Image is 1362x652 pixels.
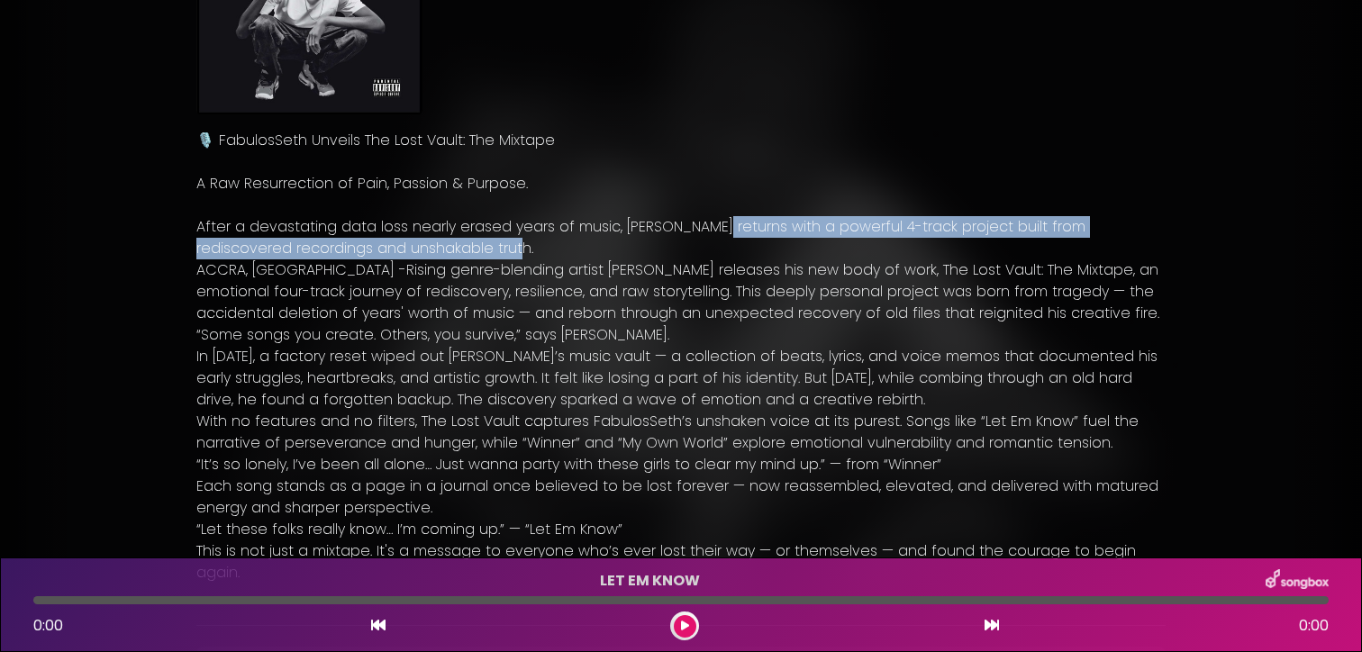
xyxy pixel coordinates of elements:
[196,540,1166,584] p: This is not just a mixtape. It's a message to everyone who’s ever lost their way — or themselves ...
[33,615,63,636] span: 0:00
[196,411,1166,454] p: With no features and no filters, The Lost Vault captures FabulosSeth’s unshaken voice at its pure...
[1266,569,1329,593] img: songbox-logo-white.png
[196,216,1166,259] p: After a devastating data loss nearly erased years of music, [PERSON_NAME] returns with a powerful...
[196,324,1166,346] p: “Some songs you create. Others, you survive,” says [PERSON_NAME].
[196,519,1166,540] p: “Let these folks really know… I’m coming up.” — “Let Em Know”
[196,454,1166,475] p: “It’s so lonely, I’ve been all alone… Just wanna party with these girls to clear my mind up.” — f...
[196,130,1166,151] p: 🎙️ FabulosSeth Unveils The Lost Vault: The Mixtape
[196,173,1166,195] p: A Raw Resurrection of Pain, Passion & Purpose.
[196,346,1166,411] p: In [DATE], a factory reset wiped out [PERSON_NAME]’s music vault — a collection of beats, lyrics,...
[1299,615,1329,637] span: 0:00
[196,475,1166,519] p: Each song stands as a page in a journal once believed to be lost forever — now reassembled, eleva...
[33,570,1266,592] p: LET EM KNOW
[196,259,1166,324] p: ACCRA, [GEOGRAPHIC_DATA] -Rising genre-blending artist [PERSON_NAME] releases his new body of wor...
